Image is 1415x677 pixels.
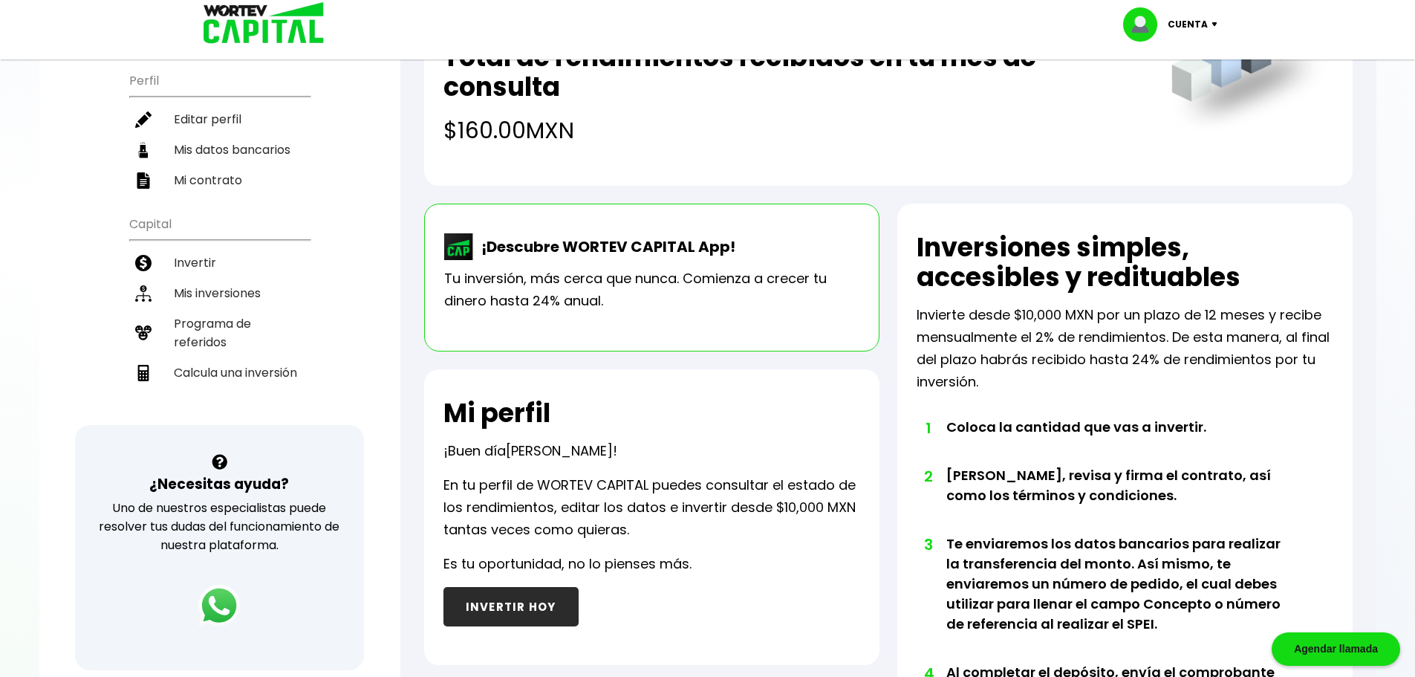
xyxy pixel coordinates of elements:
a: Programa de referidos [129,308,310,357]
p: Invierte desde $10,000 MXN por un plazo de 12 meses y recibe mensualmente el 2% de rendimientos. ... [917,304,1333,393]
li: Coloca la cantidad que vas a invertir. [946,417,1292,465]
p: Es tu oportunidad, no lo pienses más. [443,553,692,575]
img: invertir-icon.b3b967d7.svg [135,255,152,271]
img: datos-icon.10cf9172.svg [135,142,152,158]
a: Mi contrato [129,165,310,195]
span: 3 [924,534,931,556]
li: [PERSON_NAME], revisa y firma el contrato, así como los términos y condiciones. [946,465,1292,534]
img: wortev-capital-app-icon [444,233,474,260]
li: Te enviaremos los datos bancarios para realizar la transferencia del monto. Así mismo, te enviare... [946,534,1292,662]
h2: Mi perfil [443,398,550,428]
img: icon-down [1208,22,1228,27]
img: editar-icon.952d3147.svg [135,111,152,128]
p: ¡Descubre WORTEV CAPITAL App! [474,236,735,258]
p: Cuenta [1168,13,1208,36]
a: Invertir [129,247,310,278]
img: logos_whatsapp-icon.242b2217.svg [198,585,240,626]
h2: Total de rendimientos recibidos en tu mes de consulta [443,42,1141,102]
img: calculadora-icon.17d418c4.svg [135,365,152,381]
span: [PERSON_NAME] [506,441,613,460]
img: recomiendanos-icon.9b8e9327.svg [135,325,152,341]
p: Tu inversión, más cerca que nunca. Comienza a crecer tu dinero hasta 24% anual. [444,268,859,312]
h4: $160.00 MXN [443,114,1141,147]
a: Mis inversiones [129,278,310,308]
p: Uno de nuestros especialistas puede resolver tus dudas del funcionamiento de nuestra plataforma. [94,499,345,554]
div: Agendar llamada [1272,632,1400,666]
img: contrato-icon.f2db500c.svg [135,172,152,189]
h2: Inversiones simples, accesibles y redituables [917,233,1333,292]
img: inversiones-icon.6695dc30.svg [135,285,152,302]
p: ¡Buen día ! [443,440,617,462]
ul: Capital [129,207,310,425]
ul: Perfil [129,64,310,195]
img: profile-image [1123,7,1168,42]
a: Mis datos bancarios [129,135,310,165]
h3: ¿Necesitas ayuda? [149,473,289,495]
button: INVERTIR HOY [443,587,579,626]
span: 1 [924,417,931,439]
p: En tu perfil de WORTEV CAPITAL puedes consultar el estado de los rendimientos, editar los datos e... [443,474,860,541]
span: 2 [924,465,931,487]
a: Calcula una inversión [129,357,310,388]
a: Editar perfil [129,104,310,135]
